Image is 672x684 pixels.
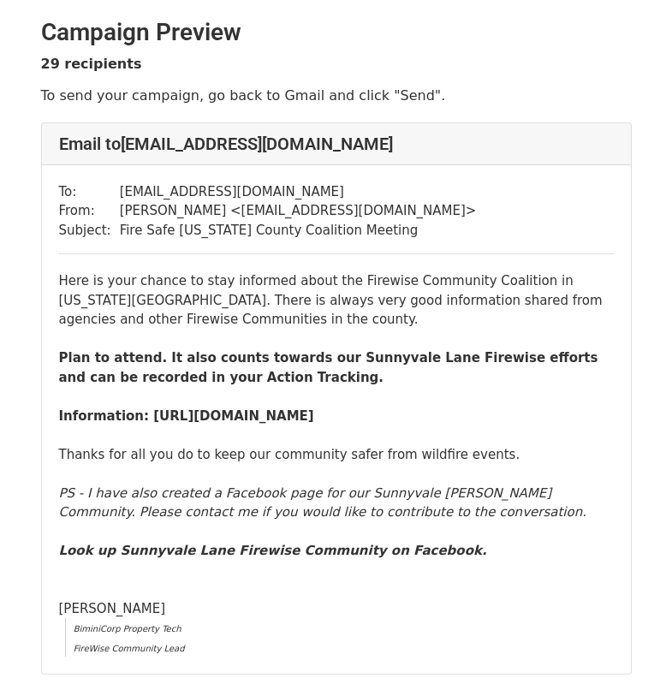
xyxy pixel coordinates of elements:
[41,56,142,72] strong: 29 recipients
[59,485,586,520] i: PS - I have also created a Facebook page for our Sunnyvale [PERSON_NAME] Community. Please contac...
[59,134,614,154] h4: Email to [EMAIL_ADDRESS][DOMAIN_NAME]
[74,644,185,653] font: FireWise Community Lead
[59,599,614,657] div: [PERSON_NAME]
[41,18,632,47] h2: Campaign Preview
[59,201,120,221] td: From:
[41,86,632,104] p: To send your campaign, go back to Gmail and click "Send".
[59,182,120,202] td: To:
[120,201,477,221] td: [PERSON_NAME] < [EMAIL_ADDRESS][DOMAIN_NAME] >
[59,271,614,330] div: Here is your chance to stay informed about the Firewise Community Coalition in [US_STATE][GEOGRAP...
[59,543,487,558] b: Look up Sunnyvale Lane Firewise Community on Facebook.
[74,624,181,633] font: BiminiCorp Property Tech
[59,221,120,241] td: Subject:
[59,408,314,424] b: Information: [URL][DOMAIN_NAME]
[59,445,614,465] div: Thanks for all you do to keep our community safer from wildfire events.
[59,350,598,385] b: Plan to attend. It also counts towards our Sunnyvale Lane Firewise efforts and can be recorded in...
[120,182,477,202] td: [EMAIL_ADDRESS][DOMAIN_NAME]
[120,221,477,241] td: Fire Safe [US_STATE] County Coalition Meeting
